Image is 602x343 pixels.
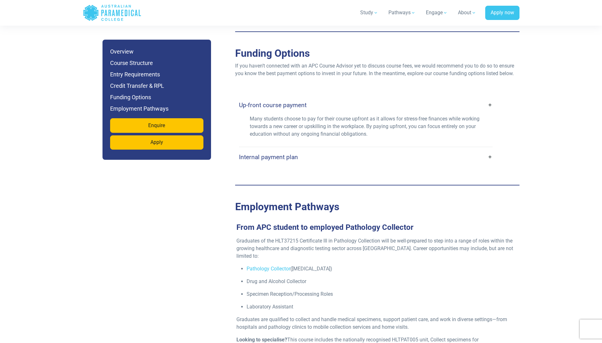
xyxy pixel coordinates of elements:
[247,290,513,298] p: Specimen Reception/Processing Roles
[83,3,142,23] a: Australian Paramedical College
[239,101,307,109] h4: Up-front course payment
[454,4,480,22] a: About
[236,316,513,331] p: Graduates are qualified to collect and handle medical specimens, support patient care, and work i...
[236,337,287,343] strong: Looking to specialise?
[235,47,519,59] h2: Funding Options
[247,266,290,272] a: Pathology Collector
[236,237,513,260] p: Graduates of the HLT37215 Certificate III in Pathology Collection will be well-prepared to step i...
[247,303,513,311] p: Laboratory Assistant
[422,4,452,22] a: Engage
[239,150,493,165] a: Internal payment plan
[235,62,519,77] p: If you haven’t connected with an APC Course Advisor yet to discuss course fees, we would recommen...
[235,201,519,213] h2: Employment Pathways
[250,115,482,138] p: Many students choose to pay for their course upfront as it allows for stress-free finances while ...
[485,6,519,20] a: Apply now
[247,278,513,285] p: Drug and Alcohol Collector
[385,4,420,22] a: Pathways
[239,153,298,161] h4: Internal payment plan
[233,223,517,232] h3: From APC student to employed Pathology Collector
[356,4,382,22] a: Study
[239,98,493,113] a: Up-front course payment
[247,265,513,273] p: ([MEDICAL_DATA])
